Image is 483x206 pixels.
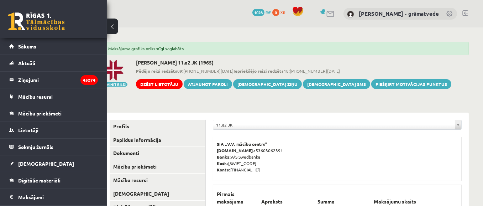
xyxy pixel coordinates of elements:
[9,55,98,71] a: Aktuāli
[18,189,98,205] legend: Maksājumi
[217,154,231,160] b: Banka:
[9,122,98,138] a: Lietotāji
[217,141,458,173] p: 53603062391 A/S Swedbanka [SWIFT_CODE] [FINANCIAL_ID]
[371,79,451,89] a: Piešķirt motivācijas punktus
[217,148,256,153] b: [DOMAIN_NAME].:
[252,9,264,16] span: 1028
[110,120,205,133] a: Profils
[110,174,205,187] a: Mācību resursi
[272,9,279,16] span: 0
[213,120,461,129] a: 11.a2 JK
[9,72,98,88] a: Ziņojumi45274
[18,160,74,167] span: [DEMOGRAPHIC_DATA]
[18,72,98,88] legend: Ziņojumi
[252,9,271,15] a: 1028 mP
[9,155,98,172] a: [DEMOGRAPHIC_DATA]
[217,167,230,172] b: Konts:
[280,9,285,15] span: xp
[103,82,127,87] button: Mainīt bildi
[18,144,53,150] span: Sekmju žurnāls
[9,189,98,205] a: Maksājumi
[110,146,205,160] a: Dokumenti
[18,43,36,50] span: Sākums
[9,88,98,105] a: Mācību resursi
[359,10,439,17] a: [PERSON_NAME] - grāmatvede
[9,139,98,155] a: Sekmju žurnāls
[9,105,98,122] a: Mācību priekšmeti
[103,42,469,55] div: Maksājuma grafiks veiksmīgi saglabāts
[136,68,451,74] span: 09:[PHONE_NUMBER][DATE] 18:[PHONE_NUMBER][DATE]
[184,79,232,89] a: Atjaunot paroli
[9,172,98,189] a: Digitālie materiāli
[272,9,289,15] a: 0 xp
[80,75,98,85] i: 45274
[303,79,370,89] a: [DEMOGRAPHIC_DATA] SMS
[216,120,452,129] span: 11.a2 JK
[18,60,35,66] span: Aktuāli
[110,187,205,200] a: [DEMOGRAPHIC_DATA]
[18,177,61,184] span: Digitālie materiāli
[18,110,62,117] span: Mācību priekšmeti
[110,133,205,146] a: Papildus informācija
[18,127,38,133] span: Lietotāji
[110,160,205,173] a: Mācību priekšmeti
[233,79,302,89] a: [DEMOGRAPHIC_DATA] ziņu
[266,9,271,15] span: mP
[136,68,177,74] b: Pēdējo reizi redzēts
[136,60,451,66] h2: [PERSON_NAME] 11.a2 JK (1965)
[347,11,354,18] img: Antra Sondore - grāmatvede
[136,79,183,89] a: Dzēst lietotāju
[217,160,228,166] b: Kods:
[103,60,124,81] img: Elīza Tāre
[9,38,98,55] a: Sākums
[217,141,268,147] b: SIA „V.V. mācību centrs”
[18,93,53,100] span: Mācību resursi
[8,12,65,30] a: Rīgas 1. Tālmācības vidusskola
[233,68,284,74] b: Iepriekšējo reizi redzēts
